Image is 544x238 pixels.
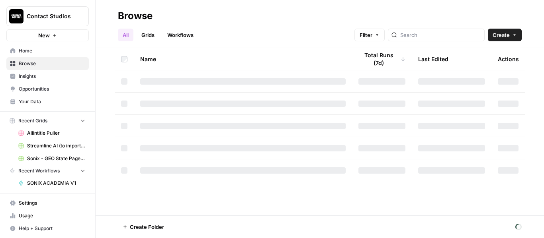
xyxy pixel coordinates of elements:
[137,29,159,41] a: Grids
[6,222,89,235] button: Help + Support
[6,70,89,83] a: Insights
[6,57,89,70] a: Browse
[27,12,75,20] span: Contact Studios
[19,60,85,67] span: Browse
[38,31,50,39] span: New
[27,155,85,162] span: Sonix - GEO State Pages Grid
[6,209,89,222] a: Usage
[418,48,448,70] div: Last Edited
[162,29,198,41] a: Workflows
[6,45,89,57] a: Home
[19,225,85,232] span: Help + Support
[6,29,89,41] button: New
[130,223,164,231] span: Create Folder
[360,31,372,39] span: Filter
[19,73,85,80] span: Insights
[19,85,85,93] span: Opportunities
[27,180,85,187] span: SONIX ACADEMIA V1
[498,48,519,70] div: Actions
[19,47,85,54] span: Home
[18,117,47,124] span: Recent Grids
[118,29,133,41] a: All
[15,177,89,190] a: SONIX ACADEMIA V1
[6,115,89,127] button: Recent Grids
[118,10,153,22] div: Browse
[15,127,89,139] a: Allintitle Puller
[27,130,85,137] span: Allintitle Puller
[6,83,89,95] a: Opportunities
[6,6,89,26] button: Workspace: Contact Studios
[6,95,89,108] a: Your Data
[27,142,85,149] span: Streamline AI (to import) - Streamline AI Import.csv
[15,139,89,152] a: Streamline AI (to import) - Streamline AI Import.csv
[140,48,346,70] div: Name
[118,221,169,233] button: Create Folder
[488,29,522,41] button: Create
[354,29,385,41] button: Filter
[493,31,510,39] span: Create
[19,98,85,105] span: Your Data
[9,9,23,23] img: Contact Studios Logo
[6,165,89,177] button: Recent Workflows
[19,212,85,219] span: Usage
[15,152,89,165] a: Sonix - GEO State Pages Grid
[18,167,60,174] span: Recent Workflows
[400,31,481,39] input: Search
[19,199,85,207] span: Settings
[6,197,89,209] a: Settings
[358,48,405,70] div: Total Runs (7d)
